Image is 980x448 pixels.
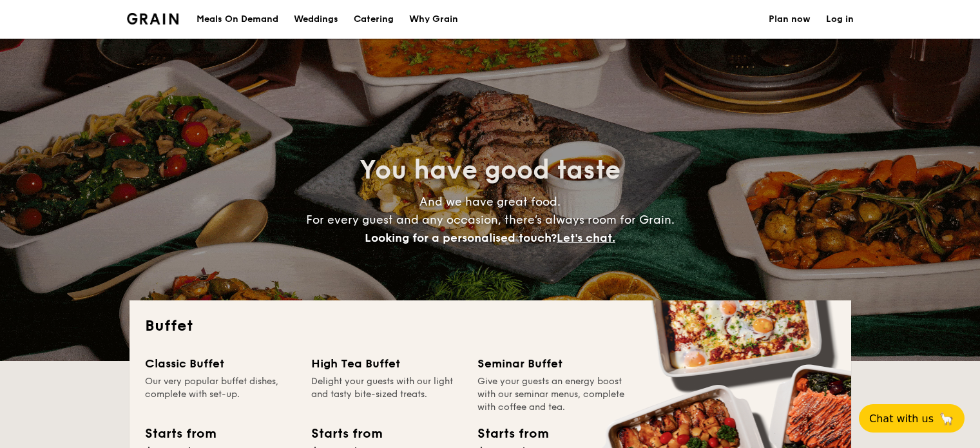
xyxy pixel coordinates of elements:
[939,411,954,426] span: 🦙
[145,355,296,373] div: Classic Buffet
[311,424,381,443] div: Starts from
[311,375,462,414] div: Delight your guests with our light and tasty bite-sized treats.
[477,424,548,443] div: Starts from
[145,375,296,414] div: Our very popular buffet dishes, complete with set-up.
[477,375,628,414] div: Give your guests an energy boost with our seminar menus, complete with coffee and tea.
[360,155,620,186] span: You have good taste
[365,231,557,245] span: Looking for a personalised touch?
[306,195,675,245] span: And we have great food. For every guest and any occasion, there’s always room for Grain.
[557,231,615,245] span: Let's chat.
[127,13,179,24] a: Logotype
[311,355,462,373] div: High Tea Buffet
[859,404,965,433] button: Chat with us🦙
[145,316,836,336] h2: Buffet
[869,413,934,425] span: Chat with us
[127,13,179,24] img: Grain
[477,355,628,373] div: Seminar Buffet
[145,424,215,443] div: Starts from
